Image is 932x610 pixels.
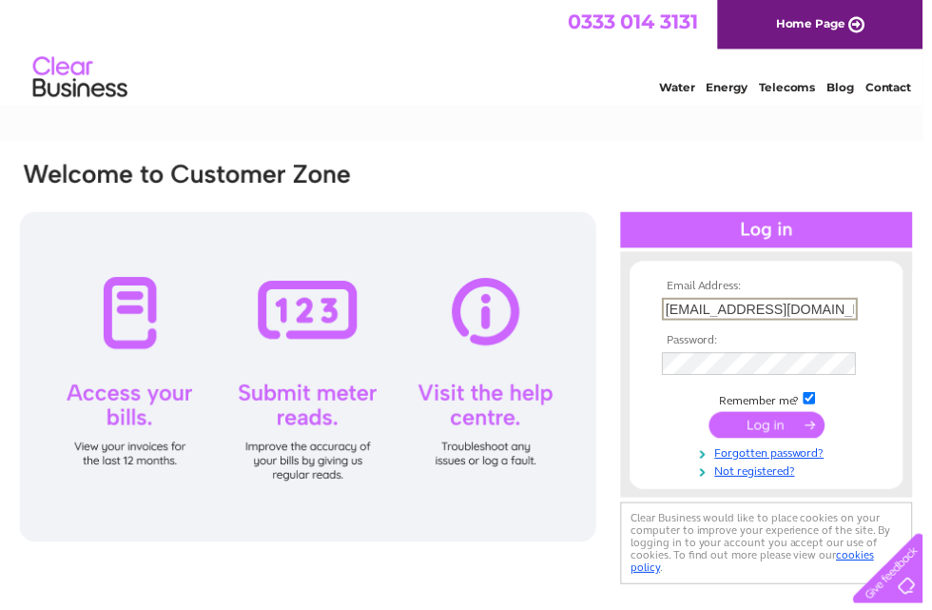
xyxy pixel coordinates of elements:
a: Energy [713,81,755,95]
a: 0333 014 3131 [573,10,705,33]
img: logo.png [32,49,129,108]
a: Water [666,81,702,95]
a: Contact [874,81,921,95]
div: Clear Business is a trading name of Verastar Limited (registered in [GEOGRAPHIC_DATA] No. 3667643... [18,10,917,92]
a: Telecoms [767,81,824,95]
th: Password: [664,338,884,351]
a: Not registered? [669,465,884,483]
a: Forgotten password? [669,447,884,465]
input: Submit [716,416,833,443]
a: cookies policy [637,554,883,580]
a: Blog [835,81,863,95]
th: Email Address: [664,283,884,296]
div: Clear Business would like to place cookies on your computer to improve your experience of the sit... [627,507,922,590]
td: Remember me? [664,393,884,412]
